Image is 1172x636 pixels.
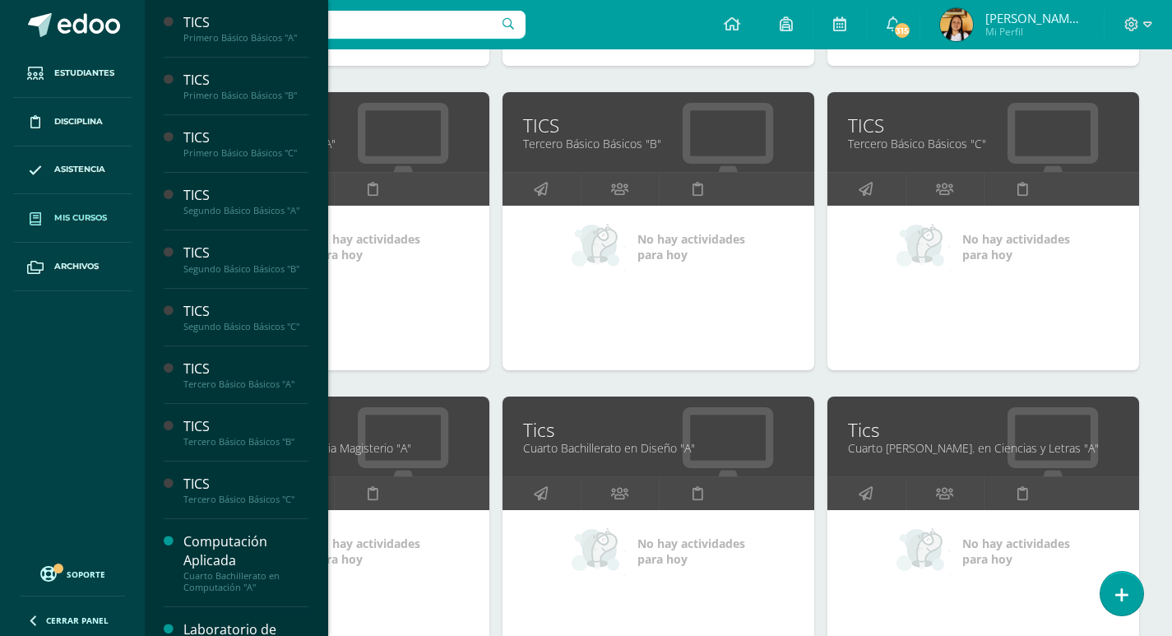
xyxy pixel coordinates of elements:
div: TICS [183,13,308,32]
a: TICSPrimero Básico Básicos "B" [183,71,308,101]
span: No hay actividades para hoy [962,536,1070,567]
a: TICSSegundo Básico Básicos "B" [183,244,308,274]
a: TICS [198,417,469,443]
div: Primero Básico Básicos "B" [183,90,308,101]
span: Asistencia [54,163,105,176]
span: No hay actividades para hoy [962,231,1070,262]
span: No hay actividades para hoy [637,536,745,567]
a: TICSSegundo Básico Básicos "A" [183,186,308,216]
span: No hay actividades para hoy [637,231,745,262]
span: Cerrar panel [46,615,109,626]
a: TICS [523,113,794,138]
div: Tercero Básico Básicos "C" [183,494,308,505]
a: Estudiantes [13,49,132,98]
a: TICSTercero Básico Básicos "C" [183,475,308,505]
div: TICS [183,71,308,90]
a: Cuarto Bachillerato en Diseño "A" [523,440,794,456]
a: Tercero Básico Básicos "C" [848,136,1119,151]
span: Mis cursos [54,211,107,225]
div: TICS [183,302,308,321]
img: c517f0cd6759b2ea1094bfa833b65fc4.png [940,8,973,41]
div: Segundo Básico Básicos "A" [183,205,308,216]
div: Computación Aplicada [183,532,308,570]
a: Tercero Básico Básicos "B" [523,136,794,151]
span: [PERSON_NAME][US_STATE] [985,10,1084,26]
div: TICS [183,475,308,494]
a: Asistencia [13,146,132,195]
span: Soporte [67,569,105,580]
div: Primero Básico Básicos "C" [183,147,308,159]
span: No hay actividades para hoy [313,536,420,567]
a: 4to. Magisterio Preprimaria Magisterio "A" [198,440,469,456]
a: TICS [198,113,469,138]
div: TICS [183,417,308,436]
span: Mi Perfil [985,25,1084,39]
div: TICS [183,360,308,378]
input: Busca un usuario... [155,11,526,39]
span: 315 [893,21,911,39]
div: Primero Básico Básicos "A" [183,32,308,44]
div: Cuarto Bachillerato en Computación "A" [183,570,308,593]
div: TICS [183,186,308,205]
a: Tercero Básico Básicos "A" [198,136,469,151]
div: Tercero Básico Básicos "A" [183,378,308,390]
a: TICS [848,113,1119,138]
div: TICS [183,128,308,147]
span: No hay actividades para hoy [313,231,420,262]
div: Segundo Básico Básicos "B" [183,263,308,275]
div: Segundo Básico Básicos "C" [183,321,308,332]
a: Tics [523,417,794,443]
a: Soporte [20,562,125,584]
img: no_activities_small.png [572,527,626,576]
a: TICSPrimero Básico Básicos "C" [183,128,308,159]
span: Archivos [54,260,99,273]
img: no_activities_small.png [572,222,626,272]
div: Tercero Básico Básicos "B" [183,436,308,448]
a: TICSSegundo Básico Básicos "C" [183,302,308,332]
img: no_activities_small.png [896,527,951,576]
a: TICSPrimero Básico Básicos "A" [183,13,308,44]
a: Cuarto [PERSON_NAME]. en Ciencias y Letras "A" [848,440,1119,456]
a: Archivos [13,243,132,291]
img: no_activities_small.png [896,222,951,272]
span: Disciplina [54,115,103,128]
a: Mis cursos [13,194,132,243]
span: Estudiantes [54,67,114,80]
a: TICSTercero Básico Básicos "A" [183,360,308,390]
a: TICSTercero Básico Básicos "B" [183,417,308,448]
div: TICS [183,244,308,262]
a: Tics [848,417,1119,443]
a: Computación AplicadaCuarto Bachillerato en Computación "A" [183,532,308,593]
a: Disciplina [13,98,132,146]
